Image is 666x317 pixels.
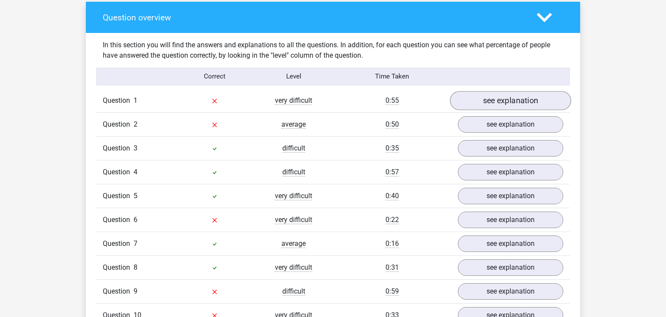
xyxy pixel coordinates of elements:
a: see explanation [458,235,563,252]
span: difficult [282,168,305,176]
a: see explanation [458,283,563,300]
span: 8 [134,263,137,271]
span: 1 [134,96,137,105]
span: Question [103,191,134,201]
h4: Question overview [103,13,524,23]
span: 0:31 [385,263,399,272]
div: Correct [176,72,255,82]
a: see explanation [458,140,563,157]
span: 2 [134,120,137,128]
span: 0:22 [385,216,399,224]
span: difficult [282,287,305,296]
span: difficult [282,144,305,153]
span: Question [103,119,134,130]
div: Time Taken [333,72,451,82]
span: 4 [134,168,137,176]
a: see explanation [450,91,571,110]
span: 5 [134,192,137,200]
span: very difficult [275,216,312,224]
div: In this section you will find the answers and explanations to all the questions. In addition, for... [96,40,570,61]
a: see explanation [458,164,563,180]
span: 9 [134,287,137,295]
span: Question [103,262,134,273]
span: very difficult [275,263,312,272]
span: Question [103,215,134,225]
span: 3 [134,144,137,152]
span: very difficult [275,96,312,105]
a: see explanation [458,212,563,228]
span: 0:40 [385,192,399,200]
span: 7 [134,239,137,248]
span: Question [103,167,134,177]
span: 0:35 [385,144,399,153]
span: average [281,239,306,248]
span: average [281,120,306,129]
span: 6 [134,216,137,224]
span: Question [103,95,134,106]
div: Level [254,72,333,82]
span: very difficult [275,192,312,200]
span: 0:57 [385,168,399,176]
a: see explanation [458,259,563,276]
span: 0:50 [385,120,399,129]
span: 0:16 [385,239,399,248]
a: see explanation [458,188,563,204]
span: Question [103,143,134,154]
span: Question [103,239,134,249]
a: see explanation [458,116,563,133]
span: 0:59 [385,287,399,296]
span: Question [103,286,134,297]
span: 0:55 [385,96,399,105]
